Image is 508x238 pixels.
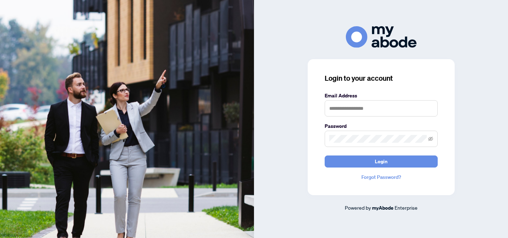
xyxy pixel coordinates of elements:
[325,155,438,168] button: Login
[325,173,438,181] a: Forgot Password?
[428,136,433,141] span: eye-invisible
[325,73,438,83] h3: Login to your account
[345,204,371,211] span: Powered by
[375,156,388,167] span: Login
[325,92,438,100] label: Email Address
[395,204,418,211] span: Enterprise
[325,122,438,130] label: Password
[372,204,394,212] a: myAbode
[346,26,417,48] img: ma-logo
